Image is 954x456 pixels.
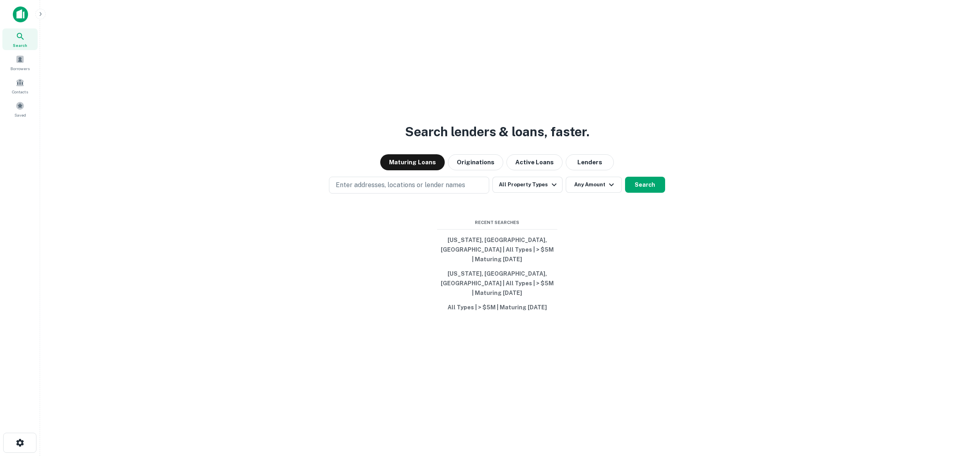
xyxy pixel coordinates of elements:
[625,177,665,193] button: Search
[2,98,38,120] a: Saved
[437,266,557,300] button: [US_STATE], [GEOGRAPHIC_DATA], [GEOGRAPHIC_DATA] | All Types | > $5M | Maturing [DATE]
[380,154,445,170] button: Maturing Loans
[2,75,38,97] a: Contacts
[566,177,622,193] button: Any Amount
[12,89,28,95] span: Contacts
[13,42,27,48] span: Search
[405,122,589,141] h3: Search lenders & loans, faster.
[437,233,557,266] button: [US_STATE], [GEOGRAPHIC_DATA], [GEOGRAPHIC_DATA] | All Types | > $5M | Maturing [DATE]
[914,392,954,430] iframe: Chat Widget
[10,65,30,72] span: Borrowers
[14,112,26,118] span: Saved
[2,52,38,73] a: Borrowers
[437,219,557,226] span: Recent Searches
[566,154,614,170] button: Lenders
[329,177,489,194] button: Enter addresses, locations or lender names
[2,28,38,50] a: Search
[13,6,28,22] img: capitalize-icon.png
[492,177,562,193] button: All Property Types
[448,154,503,170] button: Originations
[336,180,465,190] p: Enter addresses, locations or lender names
[506,154,563,170] button: Active Loans
[437,300,557,315] button: All Types | > $5M | Maturing [DATE]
